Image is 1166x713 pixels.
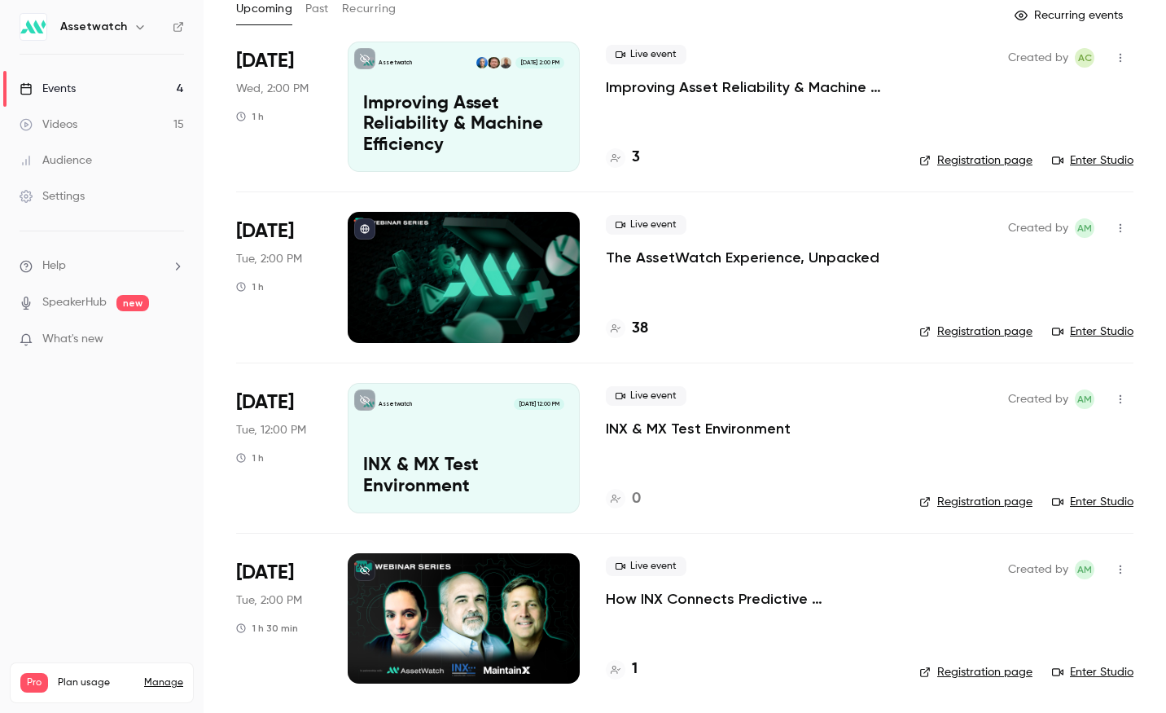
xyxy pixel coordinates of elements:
a: 3 [606,147,640,169]
span: Auburn Meadows [1075,560,1094,579]
a: Registration page [919,152,1032,169]
span: AM [1077,390,1092,409]
a: Improving Asset Reliability & Machine EfficiencyAssetwatchMichael BernhardBrett NolenJeff Watson[... [348,42,580,172]
div: 1 h 30 min [236,622,298,635]
span: Auburn Meadows [1075,218,1094,238]
span: Tue, 2:00 PM [236,592,302,609]
div: Oct 15 Wed, 2:00 PM (America/New York) [236,42,322,172]
span: Created by [1008,560,1068,579]
span: [DATE] 2:00 PM [515,57,563,68]
div: Nov 4 Tue, 2:00 PM (America/New York) [236,553,322,684]
div: Settings [20,188,85,205]
h4: 3 [632,147,640,169]
span: [DATE] [236,48,294,74]
span: Tue, 12:00 PM [236,422,306,438]
h4: 0 [632,488,641,510]
p: Assetwatch [379,400,412,408]
span: Live event [606,386,686,406]
img: Brett Nolen [488,57,499,68]
a: 1 [606,658,638,680]
span: Tue, 2:00 PM [236,251,302,267]
span: Created by [1008,390,1068,409]
button: Recurring events [1007,2,1133,29]
a: SpeakerHub [42,294,107,311]
div: Audience [20,152,92,169]
span: AM [1077,560,1092,579]
span: Help [42,257,66,275]
span: Adam Creamer [1075,48,1094,68]
h4: 38 [632,318,648,340]
p: INX & MX Test Environment [363,456,564,498]
a: Enter Studio [1052,323,1133,340]
li: help-dropdown-opener [20,257,184,275]
span: Created by [1008,48,1068,68]
h6: Assetwatch [60,19,127,35]
div: Videos [20,117,77,133]
div: Nov 4 Tue, 12:00 PM (America/New York) [236,383,322,513]
div: 1 h [236,451,264,464]
span: [DATE] [236,560,294,586]
img: Michael Bernhard [500,57,511,68]
a: Enter Studio [1052,494,1133,510]
a: Improving Asset Reliability & Machine Efficiency [606,77,893,97]
span: [DATE] 12:00 PM [514,398,563,410]
span: new [116,295,149,311]
span: [DATE] [236,218,294,244]
span: Wed, 2:00 PM [236,81,309,97]
span: What's new [42,331,103,348]
div: Events [20,81,76,97]
span: Pro [20,673,48,693]
img: Assetwatch [20,14,46,40]
span: [DATE] [236,390,294,416]
span: Created by [1008,218,1068,238]
a: Enter Studio [1052,664,1133,680]
span: Live event [606,557,686,576]
span: AM [1077,218,1092,238]
a: Enter Studio [1052,152,1133,169]
span: Live event [606,45,686,64]
div: 1 h [236,110,264,123]
a: Registration page [919,494,1032,510]
a: INX & MX Test EnvironmentAssetwatch[DATE] 12:00 PMINX & MX Test Environment [348,383,580,513]
h4: 1 [632,658,638,680]
a: The AssetWatch Experience, Unpacked [606,248,879,267]
span: AC [1078,48,1092,68]
a: INX & MX Test Environment [606,419,791,438]
span: Auburn Meadows [1075,390,1094,409]
a: 0 [606,488,641,510]
a: Registration page [919,323,1032,340]
a: Registration page [919,664,1032,680]
a: How INX Connects Predictive Maintenance to Action [606,589,893,609]
span: Plan usage [58,676,134,689]
p: Improving Asset Reliability & Machine Efficiency [363,94,564,156]
div: Oct 21 Tue, 2:00 PM (America/New York) [236,212,322,342]
div: 1 h [236,280,264,293]
img: Jeff Watson [476,57,488,68]
span: Live event [606,215,686,235]
p: Assetwatch [379,59,412,67]
a: Manage [144,676,183,689]
a: 38 [606,318,648,340]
